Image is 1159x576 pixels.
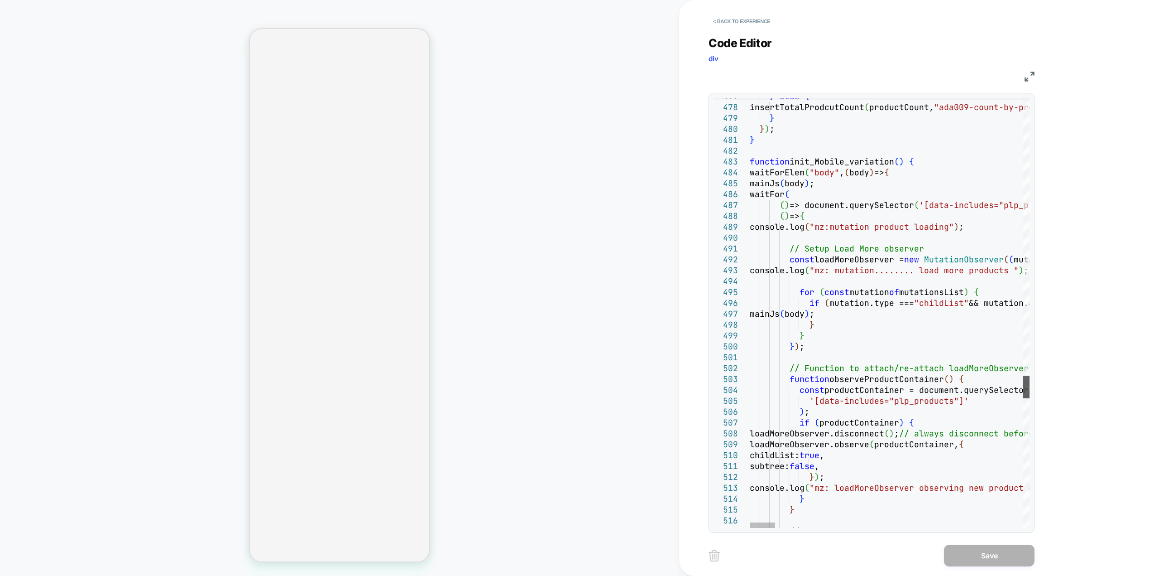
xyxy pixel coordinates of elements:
span: div [709,54,718,63]
span: body [785,309,805,319]
span: { [959,374,964,384]
span: ( [884,428,889,439]
span: "mz:mutation product loading" [809,222,954,232]
div: 482 [714,145,738,156]
span: ( [805,483,809,493]
div: 498 [714,319,738,330]
span: console.log [750,483,805,493]
span: } [809,472,814,482]
div: 490 [714,232,738,243]
div: 511 [714,461,738,472]
span: waitForElem [750,167,805,178]
span: => document.querySelector [790,200,914,210]
img: fullscreen [1025,72,1034,82]
span: , [819,450,824,460]
div: 492 [714,254,738,265]
div: 510 [714,450,738,461]
span: ; [894,428,899,439]
span: observeProductContainer [829,374,944,384]
span: MutationObserver [924,254,1004,265]
span: } [800,494,805,504]
div: 478 [714,102,738,113]
div: 489 [714,222,738,232]
span: ( [780,178,785,189]
div: 483 [714,156,738,167]
span: function [790,374,829,384]
span: ( [1004,254,1009,265]
span: ( [785,189,790,199]
div: 503 [714,374,738,385]
span: loadMoreObserver.disconnect [750,428,884,439]
span: "mz: mutation........ load more products " [809,265,1019,276]
span: => [790,211,800,221]
span: ( [819,287,824,297]
span: ) [800,407,805,417]
div: 513 [714,483,738,494]
span: ) [785,211,790,221]
span: ( [805,265,809,276]
button: < Back to experience [709,14,775,29]
div: 508 [714,428,738,439]
span: body [849,167,869,178]
span: ) [814,472,819,482]
span: if [800,417,809,428]
span: ( [844,167,849,178]
span: "childList" [914,298,969,308]
span: productContainer = document.querySelector [824,385,1029,395]
span: false [790,461,814,471]
div: 500 [714,341,738,352]
span: ( [780,200,785,210]
div: 516 [714,515,738,526]
div: 491 [714,243,738,254]
span: of [889,287,899,297]
span: ) [889,428,894,439]
span: const [824,287,849,297]
span: , [839,167,844,178]
div: 484 [714,167,738,178]
span: new [904,254,919,265]
span: waitFor [750,189,785,199]
div: 486 [714,189,738,200]
span: ( [1009,254,1014,265]
span: '[data-includes="plp_products"]' [919,200,1078,210]
span: mainJs [750,178,780,189]
span: ( [894,156,899,167]
span: ; [809,309,814,319]
span: ; [819,472,824,482]
span: ( [944,374,949,384]
div: 487 [714,200,738,211]
span: loadMoreObserver = [814,254,904,265]
span: console.log [750,222,805,232]
span: // always disconnect before re-observing [899,428,1098,439]
span: productCount, [869,102,934,112]
span: } [809,319,814,330]
span: } [750,135,755,145]
div: 479 [714,113,738,124]
span: const [800,385,824,395]
span: { [909,417,914,428]
div: 504 [714,385,738,396]
span: ) [795,341,800,352]
div: 485 [714,178,738,189]
div: 502 [714,363,738,374]
span: && mutation.addedNodes.length [969,298,1113,308]
div: 512 [714,472,738,483]
span: loadMoreObserver.observe [750,439,869,450]
span: ; [800,341,805,352]
div: 507 [714,417,738,428]
div: 501 [714,352,738,363]
span: '[data-includes="plp_products"]' [809,396,969,406]
span: ) [949,374,954,384]
span: ) [765,124,770,134]
div: 481 [714,135,738,145]
div: 496 [714,298,738,309]
span: ( [914,200,919,210]
span: if [809,298,819,308]
span: } [760,124,765,134]
span: childList: [750,450,800,460]
span: for [800,287,814,297]
span: mainJs [750,309,780,319]
span: , [814,461,819,471]
span: ) [899,156,904,167]
span: // Setup Load More observer [790,243,924,254]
